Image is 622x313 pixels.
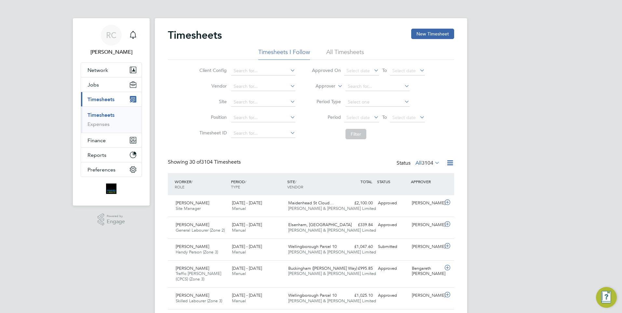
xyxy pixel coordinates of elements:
span: General Labourer (Zone 2) [176,227,225,233]
input: Search for... [231,66,295,75]
input: Search for... [345,82,410,91]
span: Handy Person (Zone 3) [176,249,218,255]
li: All Timesheets [326,48,364,60]
span: 3104 [422,160,433,166]
button: Filter [345,129,366,139]
span: Maidenhead St Cloud… [288,200,334,206]
h2: Timesheets [168,29,222,42]
span: [PERSON_NAME] [176,265,209,271]
span: [DATE] - [DATE] [232,222,262,227]
span: [PERSON_NAME] & [PERSON_NAME] Limited [288,298,376,304]
nav: Main navigation [73,18,150,206]
input: Select one [345,98,410,107]
div: [PERSON_NAME] [409,198,443,209]
span: Wellingborough Parcel 10 [288,244,337,249]
span: [DATE] - [DATE] [232,293,262,298]
span: Network [88,67,108,73]
a: RC[PERSON_NAME] [81,25,142,56]
div: PERIOD [229,176,286,193]
span: [PERSON_NAME] [176,293,209,298]
span: [PERSON_NAME] [176,200,209,206]
input: Search for... [231,82,295,91]
button: Timesheets [81,92,142,106]
div: [PERSON_NAME] [409,241,443,252]
span: TYPE [231,184,240,189]
label: Site [197,99,227,104]
span: Select date [346,115,370,120]
div: WORKER [173,176,229,193]
label: Vendor [197,83,227,89]
label: Approved On [312,67,341,73]
span: 3104 Timesheets [189,159,241,165]
div: £339.84 [342,220,375,230]
a: Timesheets [88,112,115,118]
img: bromak-logo-retina.png [106,184,116,194]
input: Search for... [231,129,295,138]
span: [PERSON_NAME] & [PERSON_NAME] Limited [288,249,376,255]
span: 30 of [189,159,201,165]
div: [PERSON_NAME] [409,220,443,230]
input: Search for... [231,113,295,122]
span: / [191,179,193,184]
div: £2,100.00 [342,198,375,209]
button: Preferences [81,162,142,177]
span: [DATE] - [DATE] [232,200,262,206]
button: Engage Resource Center [596,287,617,308]
button: Reports [81,148,142,162]
div: Approved [375,263,409,274]
div: [PERSON_NAME] [409,290,443,301]
span: / [245,179,246,184]
span: To [380,66,389,75]
div: Status [397,159,441,168]
input: Search for... [231,98,295,107]
span: [DATE] - [DATE] [232,265,262,271]
span: [PERSON_NAME] & [PERSON_NAME] Limited [288,206,376,211]
div: Timesheets [81,106,142,133]
span: Select date [392,115,416,120]
span: Skilled Labourer (Zone 3) [176,298,222,304]
label: Period [312,114,341,120]
a: Go to home page [81,184,142,194]
div: SITE [286,176,342,193]
button: Network [81,63,142,77]
span: TOTAL [360,179,372,184]
span: Robyn Clarke [81,48,142,56]
span: To [380,113,389,121]
span: Finance [88,137,106,143]
button: Finance [81,133,142,147]
span: Preferences [88,167,115,173]
li: Timesheets I Follow [258,48,310,60]
label: Client Config [197,67,227,73]
span: Traffic [PERSON_NAME] (CPCS) (Zone 3) [176,271,221,282]
span: Manual [232,249,246,255]
span: Wellingborough Parcel 10 [288,293,337,298]
a: Expenses [88,121,110,127]
span: Select date [346,68,370,74]
div: £1,025.10 [342,290,375,301]
span: / [295,179,296,184]
span: Site Manager [176,206,201,211]
span: Buckingham ([PERSON_NAME] Way) [288,265,357,271]
div: STATUS [375,176,409,187]
span: [PERSON_NAME] [176,222,209,227]
span: VENDOR [287,184,303,189]
div: Showing [168,159,242,166]
span: Elsenham, [GEOGRAPHIC_DATA] [288,222,352,227]
div: APPROVER [409,176,443,187]
div: Approved [375,198,409,209]
span: [DATE] - [DATE] [232,244,262,249]
label: All [415,160,440,166]
span: Jobs [88,82,99,88]
span: [PERSON_NAME] & [PERSON_NAME] Limited [288,271,376,276]
div: Approved [375,290,409,301]
a: Powered byEngage [98,213,125,226]
span: Powered by [107,213,125,219]
span: Manual [232,271,246,276]
span: Manual [232,206,246,211]
span: Select date [392,68,416,74]
span: ROLE [175,184,184,189]
div: Approved [375,220,409,230]
label: Timesheet ID [197,130,227,136]
div: Bengareth [PERSON_NAME] [409,263,443,279]
div: Submitted [375,241,409,252]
